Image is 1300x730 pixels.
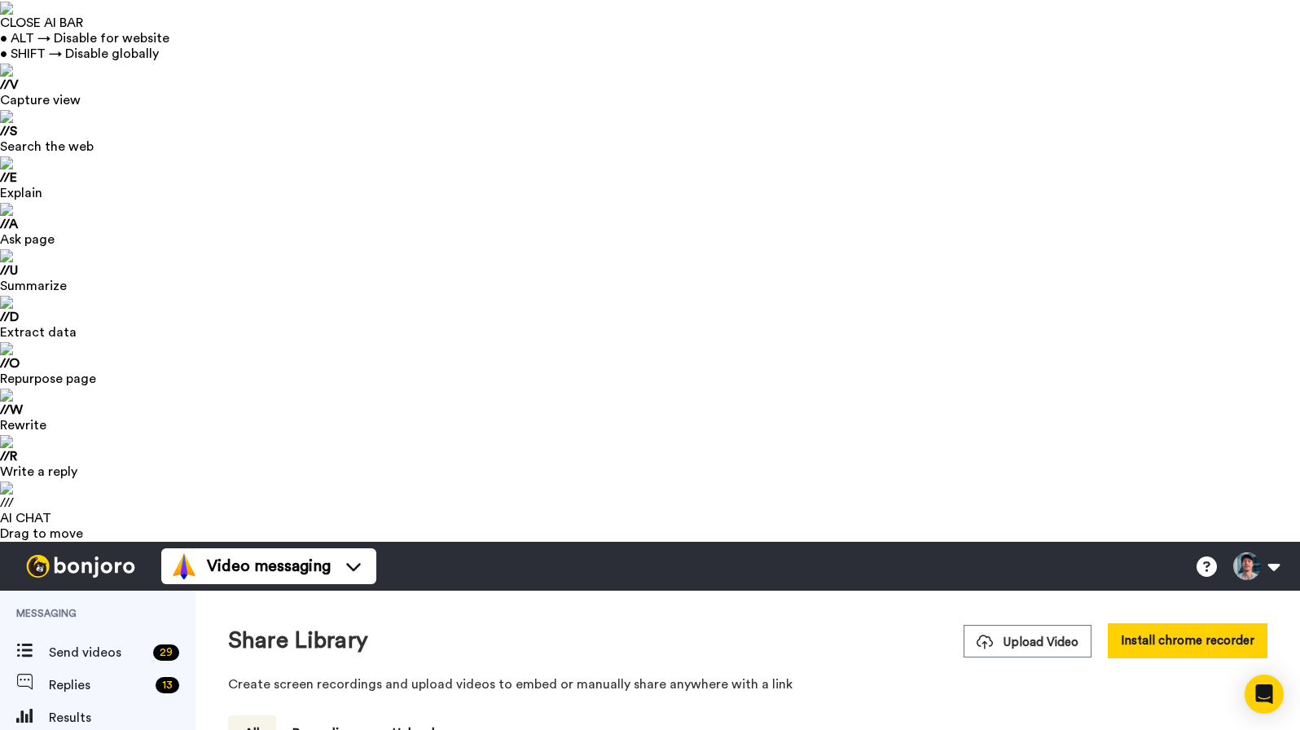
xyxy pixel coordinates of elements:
span: Replies [49,675,149,695]
button: Install chrome recorder [1108,623,1267,658]
div: Open Intercom Messenger [1245,675,1284,714]
span: Send videos [49,643,147,662]
span: Video messaging [207,555,331,578]
p: Create screen recordings and upload videos to embed or manually share anywhere with a link [228,675,1267,694]
div: 29 [153,644,179,661]
h1: Share Library [228,628,368,653]
span: Results [49,708,195,728]
div: 13 [156,677,179,693]
span: Upload Video [977,634,1078,651]
img: bj-logo-header-white.svg [20,555,142,578]
button: Upload Video [964,625,1091,657]
img: vm-color.svg [171,553,197,579]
